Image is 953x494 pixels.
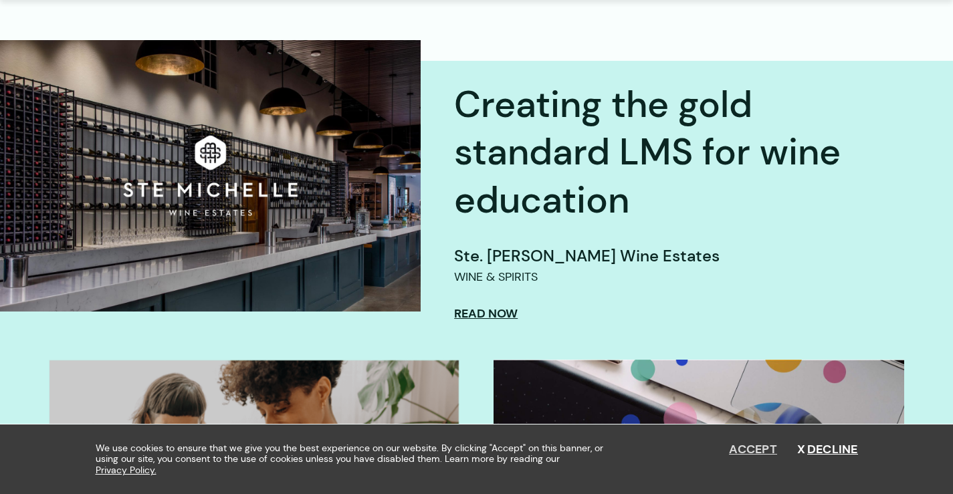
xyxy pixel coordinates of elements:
[729,443,777,457] button: Accept
[96,465,156,476] a: Privacy Policy.
[454,306,518,321] a: Read Now
[96,443,614,476] span: We use cookies to ensure that we give you the best experience on our website. By clicking "Accept...
[454,268,538,286] p: Wine & Spirits
[797,443,858,457] button: Decline
[454,244,859,268] div: Ste. [PERSON_NAME] Wine Estates
[454,81,859,225] h2: Creating the gold standard LMS for wine education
